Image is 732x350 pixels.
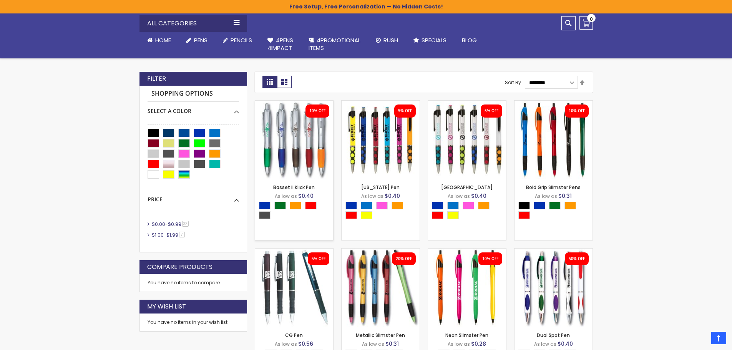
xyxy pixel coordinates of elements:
[447,202,459,209] div: Blue Light
[482,256,498,262] div: 10% OFF
[590,15,593,23] span: 0
[385,192,400,200] span: $0.40
[147,263,212,271] strong: Compare Products
[168,221,181,227] span: $0.99
[515,248,593,255] a: Dual Spot Pen
[392,202,403,209] div: Orange
[155,36,171,44] span: Home
[255,248,333,255] a: CG Pen
[194,36,207,44] span: Pens
[448,341,470,347] span: As low as
[368,32,406,49] a: Rush
[518,211,530,219] div: Red
[139,274,247,292] div: You have no items to compare.
[505,79,521,86] label: Sort By
[148,102,239,115] div: Select A Color
[148,190,239,203] div: Price
[259,202,333,221] div: Select A Color
[361,193,383,199] span: As low as
[309,108,325,114] div: 10% OFF
[312,256,325,262] div: 5% OFF
[215,32,260,49] a: Pencils
[342,100,420,107] a: Louisiana Pen
[534,202,545,209] div: Blue
[447,211,459,219] div: Yellow
[471,340,486,348] span: $0.28
[471,192,486,200] span: $0.40
[448,193,470,199] span: As low as
[385,340,399,348] span: $0.31
[537,332,570,338] a: Dual Spot Pen
[298,340,313,348] span: $0.56
[534,341,556,347] span: As low as
[432,202,506,221] div: Select A Color
[515,100,593,107] a: Bold Grip Slimster Promotional Pens
[478,202,490,209] div: Orange
[152,221,165,227] span: $0.00
[345,202,357,209] div: Blue
[260,32,301,57] a: 4Pens4impact
[558,192,572,200] span: $0.31
[267,36,293,52] span: 4Pens 4impact
[342,248,420,255] a: Metallic Slimster Pen
[152,232,164,238] span: $1.00
[147,302,186,311] strong: My Wish List
[428,101,506,179] img: New Orleans Pen
[549,202,561,209] div: Green
[231,36,252,44] span: Pencils
[515,249,593,327] img: Dual Spot Pen
[309,36,360,52] span: 4PROMOTIONAL ITEMS
[275,193,297,199] span: As low as
[485,108,498,114] div: 5% OFF
[432,202,443,209] div: Blue
[463,202,474,209] div: Pink
[275,341,297,347] span: As low as
[150,232,188,238] a: $1.00-$1.997
[255,100,333,107] a: Basset II Klick Pen
[441,184,493,191] a: [GEOGRAPHIC_DATA]
[301,32,368,57] a: 4PROMOTIONALITEMS
[179,32,215,49] a: Pens
[535,193,557,199] span: As low as
[139,32,179,49] a: Home
[255,249,333,327] img: CG Pen
[518,202,593,221] div: Select A Color
[428,248,506,255] a: Neon Slimster Pen
[345,211,357,219] div: Red
[422,36,447,44] span: Specials
[259,202,271,209] div: Blue
[558,340,573,348] span: $0.40
[361,211,372,219] div: Yellow
[150,221,191,227] a: $0.00-$0.9933
[285,332,303,338] a: CG Pen
[462,36,477,44] span: Blog
[139,15,247,32] div: All Categories
[345,202,420,221] div: Select A Color
[454,32,485,49] a: Blog
[383,36,398,44] span: Rush
[518,202,530,209] div: Black
[179,232,185,237] span: 7
[526,184,581,191] a: Bold Grip Slimster Pens
[361,184,400,191] a: [US_STATE] Pen
[262,76,277,88] strong: Grid
[564,202,576,209] div: Orange
[579,16,593,30] a: 0
[342,101,420,179] img: Louisiana Pen
[569,256,585,262] div: 50% OFF
[274,202,286,209] div: Green
[166,232,178,238] span: $1.99
[428,249,506,327] img: Neon Slimster Pen
[148,86,239,102] strong: Shopping Options
[305,202,317,209] div: Red
[342,249,420,327] img: Metallic Slimster Pen
[445,332,488,338] a: Neon Slimster Pen
[432,211,443,219] div: Red
[147,75,166,83] strong: Filter
[515,101,593,179] img: Bold Grip Slimster Promotional Pens
[182,221,189,227] span: 33
[376,202,388,209] div: Pink
[428,100,506,107] a: New Orleans Pen
[362,341,384,347] span: As low as
[356,332,405,338] a: Metallic Slimster Pen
